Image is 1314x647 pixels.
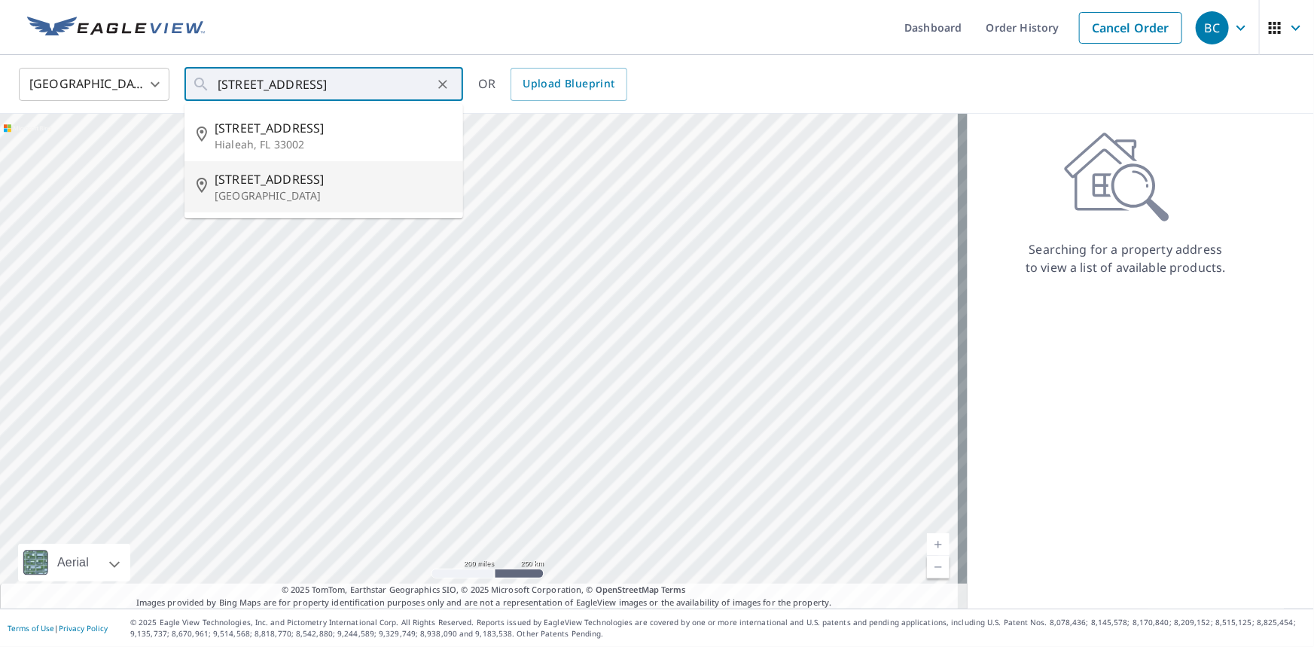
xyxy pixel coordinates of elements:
[282,584,686,597] span: © 2025 TomTom, Earthstar Geographics SIO, © 2025 Microsoft Corporation, ©
[215,119,451,137] span: [STREET_ADDRESS]
[523,75,614,93] span: Upload Blueprint
[8,624,108,633] p: |
[19,63,169,105] div: [GEOGRAPHIC_DATA]
[661,584,686,595] a: Terms
[27,17,205,39] img: EV Logo
[215,188,451,203] p: [GEOGRAPHIC_DATA]
[130,617,1306,639] p: © 2025 Eagle View Technologies, Inc. and Pictometry International Corp. All Rights Reserved. Repo...
[18,544,130,581] div: Aerial
[596,584,659,595] a: OpenStreetMap
[927,556,950,578] a: Current Level 5, Zoom Out
[432,74,453,95] button: Clear
[59,623,108,633] a: Privacy Policy
[1196,11,1229,44] div: BC
[511,68,627,101] a: Upload Blueprint
[927,533,950,556] a: Current Level 5, Zoom In
[1025,240,1227,276] p: Searching for a property address to view a list of available products.
[53,544,93,581] div: Aerial
[1079,12,1182,44] a: Cancel Order
[215,170,451,188] span: [STREET_ADDRESS]
[478,68,627,101] div: OR
[8,623,54,633] a: Terms of Use
[218,63,432,105] input: Search by address or latitude-longitude
[215,137,451,152] p: Hialeah, FL 33002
